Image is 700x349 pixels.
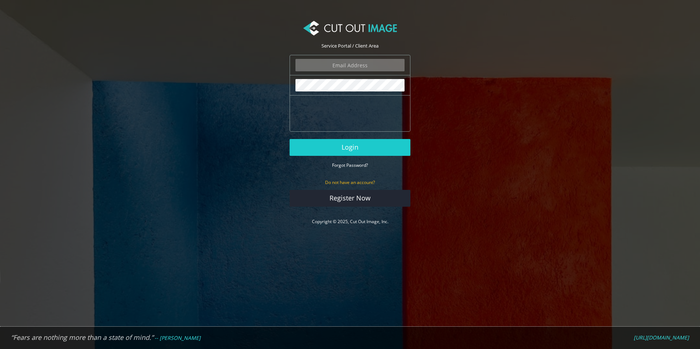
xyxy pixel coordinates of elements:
span: Service Portal / Client Area [321,42,379,49]
a: Copyright © 2025, Cut Out Image, Inc. [312,218,388,225]
a: Register Now [290,190,410,207]
em: -- [PERSON_NAME] [154,334,201,341]
input: Email Address [295,59,405,71]
img: Cut Out Image [303,21,397,35]
a: [URL][DOMAIN_NAME] [634,334,689,341]
small: Do not have an account? [325,179,375,185]
iframe: reCAPTCHA [295,99,407,128]
a: Forgot Password? [332,162,368,168]
button: Login [290,139,410,156]
em: “Fears are nothing more than a state of mind.” [11,333,153,342]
